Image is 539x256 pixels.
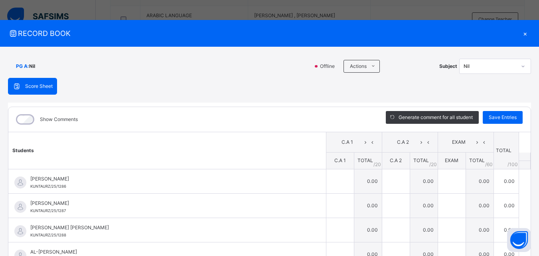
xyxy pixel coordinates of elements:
span: / 20 [429,161,437,168]
td: 0.00 [354,193,382,218]
span: /100 [507,161,518,168]
td: 0.00 [466,193,494,218]
img: default.svg [14,177,26,189]
img: default.svg [14,201,26,213]
span: KUNTAURZ/25/1288 [30,233,66,237]
span: PG A : [16,63,29,70]
span: C.A 1 [334,157,346,163]
span: [PERSON_NAME] [30,200,308,207]
td: 0.00 [354,218,382,242]
span: [PERSON_NAME] [30,175,308,183]
td: 0.00 [354,169,382,193]
td: 0.00 [494,218,519,242]
span: Offline [319,63,340,70]
span: Save Entries [489,114,517,121]
span: Generate comment for all student [399,114,473,121]
span: EXAM [445,157,458,163]
span: RECORD BOOK [8,28,519,39]
th: TOTAL [494,132,519,169]
span: KUNTAURZ/25/1286 [30,184,66,189]
span: AL-[PERSON_NAME] [30,248,308,256]
div: × [519,28,531,39]
label: Show Comments [40,116,78,123]
span: TOTAL [357,157,373,163]
div: Nil [464,63,516,70]
span: / 20 [373,161,381,168]
td: 0.00 [410,169,438,193]
span: C.A 2 [388,139,418,146]
td: 0.00 [494,193,519,218]
span: Actions [350,63,367,70]
button: Open asap [507,228,531,252]
span: C.A 1 [332,139,362,146]
span: TOTAL [413,157,429,163]
td: 0.00 [410,218,438,242]
td: 0.00 [410,193,438,218]
span: [PERSON_NAME] [PERSON_NAME] [30,224,308,231]
img: default.svg [14,225,26,237]
td: 0.00 [494,169,519,193]
td: 0.00 [466,218,494,242]
span: Students [12,147,34,153]
span: TOTAL [469,157,485,163]
span: KUNTAURZ/25/1287 [30,208,66,213]
td: 0.00 [466,169,494,193]
span: C.A 2 [390,157,402,163]
span: Nil [29,63,35,70]
span: EXAM [444,139,474,146]
span: Subject [439,63,457,70]
span: Score Sheet [25,83,53,90]
span: / 60 [485,161,493,168]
